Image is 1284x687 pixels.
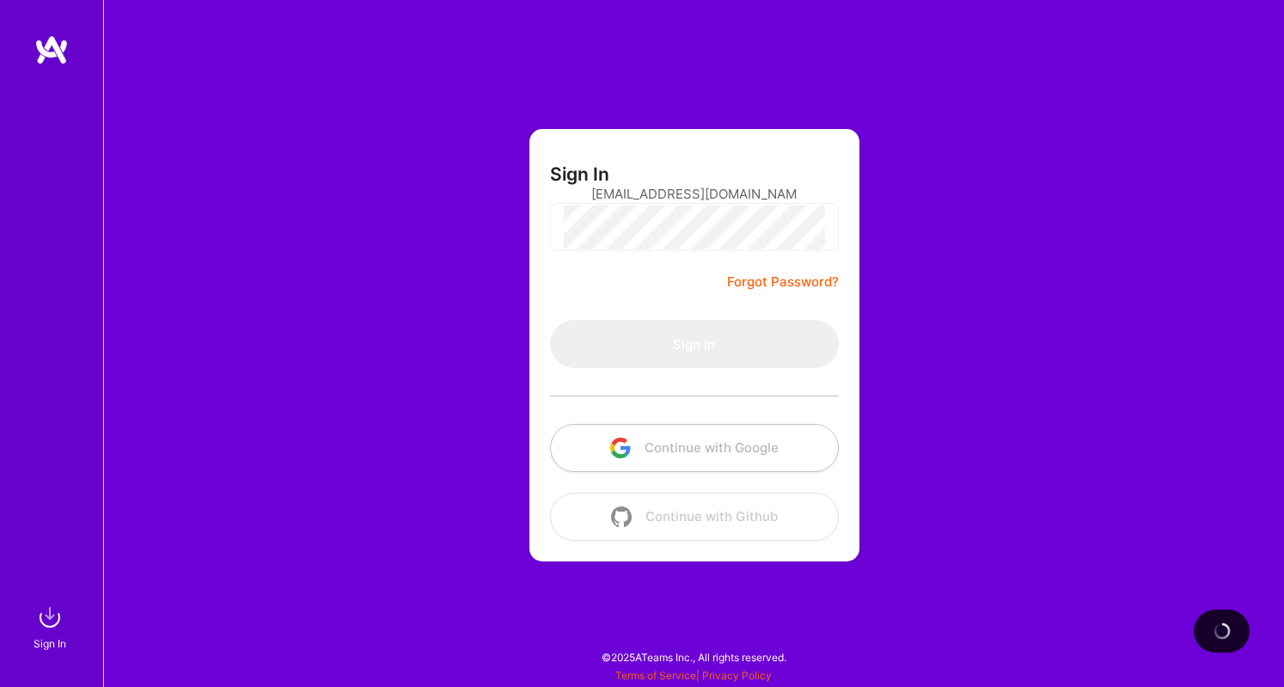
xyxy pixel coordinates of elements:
[727,272,839,292] a: Forgot Password?
[34,635,66,653] div: Sign In
[550,320,839,368] button: Sign In
[1214,623,1231,640] img: loading
[36,600,67,653] a: sign inSign In
[33,600,67,635] img: sign in
[34,34,69,65] img: logo
[610,438,631,458] img: icon
[615,669,696,682] a: Terms of Service
[702,669,772,682] a: Privacy Policy
[550,163,609,185] h3: Sign In
[615,669,772,682] span: |
[591,172,798,216] input: Email...
[550,424,839,472] button: Continue with Google
[550,493,839,541] button: Continue with Github
[103,635,1284,678] div: © 2025 ATeams Inc., All rights reserved.
[611,506,632,527] img: icon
